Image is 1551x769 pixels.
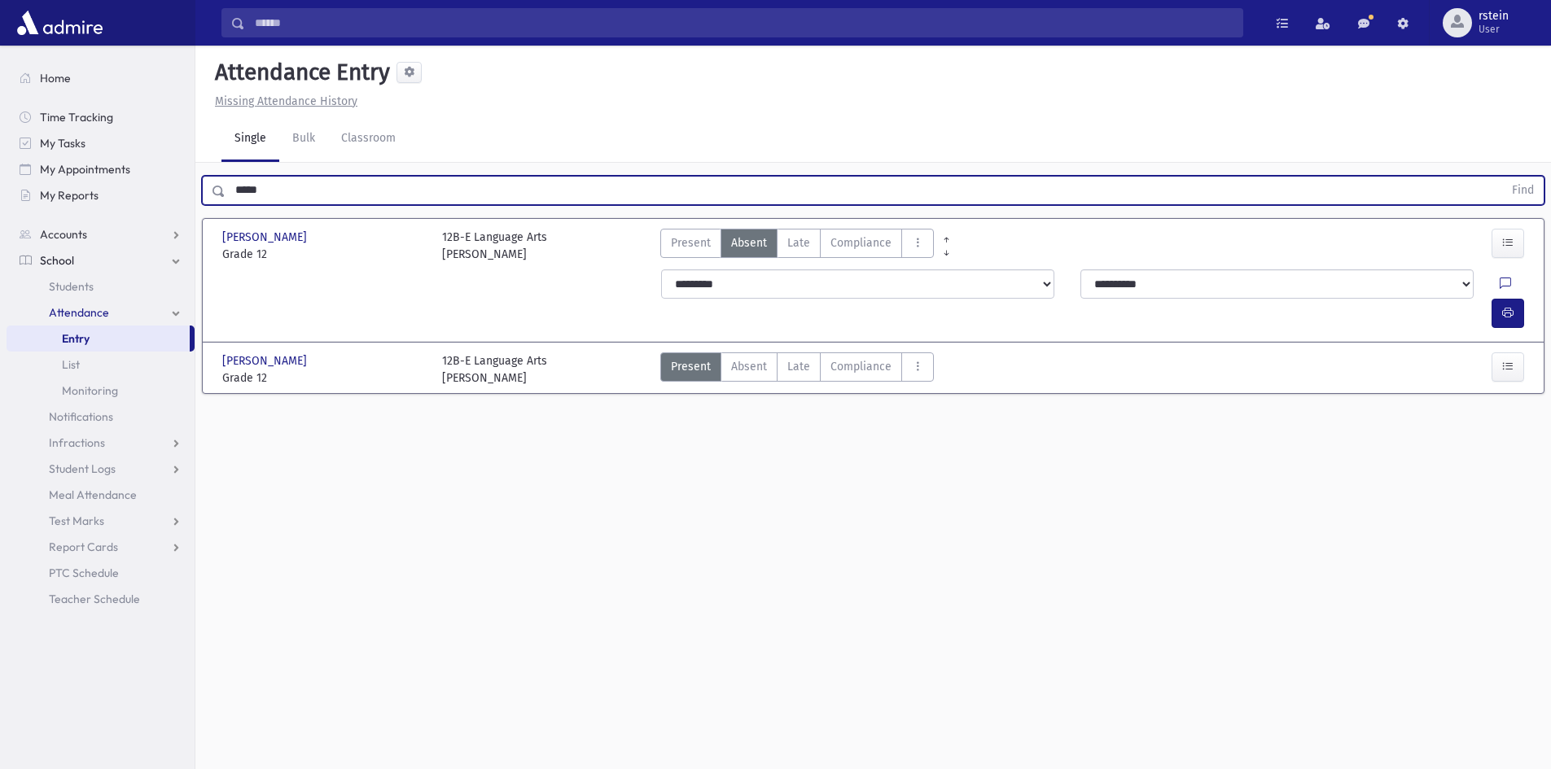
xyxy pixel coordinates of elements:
[7,273,195,299] a: Students
[7,560,195,586] a: PTC Schedule
[62,357,80,372] span: List
[7,104,195,130] a: Time Tracking
[1502,177,1544,204] button: Find
[40,227,87,242] span: Accounts
[40,162,130,177] span: My Appointments
[13,7,107,39] img: AdmirePro
[7,482,195,508] a: Meal Attendance
[7,430,195,456] a: Infractions
[7,221,195,247] a: Accounts
[671,234,711,251] span: Present
[49,513,104,528] span: Test Marks
[442,352,547,387] div: 12B-E Language Arts [PERSON_NAME]
[222,246,426,263] span: Grade 12
[215,94,357,108] u: Missing Attendance History
[49,409,113,424] span: Notifications
[7,352,195,378] a: List
[40,136,85,151] span: My Tasks
[222,369,426,387] span: Grade 12
[7,326,190,352] a: Entry
[49,305,109,320] span: Attendance
[279,116,328,162] a: Bulk
[7,299,195,326] a: Attendance
[7,456,195,482] a: Student Logs
[40,253,74,268] span: School
[222,352,310,369] span: [PERSON_NAME]
[49,540,118,554] span: Report Cards
[49,592,140,606] span: Teacher Schedule
[245,8,1242,37] input: Search
[787,358,810,375] span: Late
[1479,10,1509,23] span: rstein
[442,229,547,263] div: 12B-E Language Arts [PERSON_NAME]
[221,116,279,162] a: Single
[208,94,357,108] a: Missing Attendance History
[40,71,71,85] span: Home
[7,182,195,208] a: My Reports
[7,534,195,560] a: Report Cards
[660,352,934,387] div: AttTypes
[7,404,195,430] a: Notifications
[40,188,99,203] span: My Reports
[787,234,810,251] span: Late
[49,279,94,294] span: Students
[49,435,105,450] span: Infractions
[830,358,892,375] span: Compliance
[62,383,118,398] span: Monitoring
[49,487,137,502] span: Meal Attendance
[830,234,892,251] span: Compliance
[7,130,195,156] a: My Tasks
[7,586,195,612] a: Teacher Schedule
[660,229,934,263] div: AttTypes
[222,229,310,246] span: [PERSON_NAME]
[1479,23,1509,36] span: User
[7,508,195,534] a: Test Marks
[7,65,195,91] a: Home
[731,358,767,375] span: Absent
[328,116,409,162] a: Classroom
[731,234,767,251] span: Absent
[208,59,390,86] h5: Attendance Entry
[40,110,113,125] span: Time Tracking
[7,247,195,273] a: School
[49,461,116,476] span: Student Logs
[49,566,119,580] span: PTC Schedule
[62,331,90,346] span: Entry
[7,378,195,404] a: Monitoring
[7,156,195,182] a: My Appointments
[671,358,711,375] span: Present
